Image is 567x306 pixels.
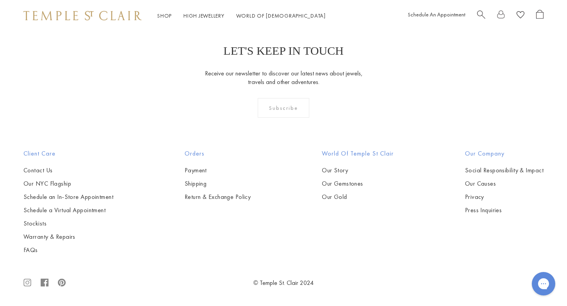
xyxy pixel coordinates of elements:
[23,11,142,20] img: Temple St. Clair
[536,10,544,22] a: Open Shopping Bag
[185,166,251,175] a: Payment
[322,179,394,188] a: Our Gemstones
[517,10,524,22] a: View Wishlist
[322,166,394,175] a: Our Story
[23,149,113,158] h2: Client Care
[23,219,113,228] a: Stockists
[23,179,113,188] a: Our NYC Flagship
[465,149,544,158] h2: Our Company
[23,246,113,254] a: FAQs
[322,149,394,158] h2: World of Temple St Clair
[322,193,394,201] a: Our Gold
[465,193,544,201] a: Privacy
[23,206,113,215] a: Schedule a Virtual Appointment
[23,166,113,175] a: Contact Us
[465,166,544,175] a: Social Responsibility & Impact
[465,206,544,215] a: Press Inquiries
[253,279,314,287] a: © Temple St. Clair 2024
[408,11,465,18] a: Schedule An Appointment
[185,179,251,188] a: Shipping
[465,179,544,188] a: Our Causes
[223,44,343,57] p: LET'S KEEP IN TOUCH
[23,193,113,201] a: Schedule an In-Store Appointment
[528,269,559,298] iframe: Gorgias live chat messenger
[23,233,113,241] a: Warranty & Repairs
[185,149,251,158] h2: Orders
[205,69,363,86] p: Receive our newsletter to discover our latest news about jewels, travels and other adventures.
[157,12,172,19] a: ShopShop
[185,193,251,201] a: Return & Exchange Policy
[477,10,485,22] a: Search
[236,12,326,19] a: World of [DEMOGRAPHIC_DATA]World of [DEMOGRAPHIC_DATA]
[183,12,224,19] a: High JewelleryHigh Jewellery
[258,98,310,118] div: Subscribe
[157,11,326,21] nav: Main navigation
